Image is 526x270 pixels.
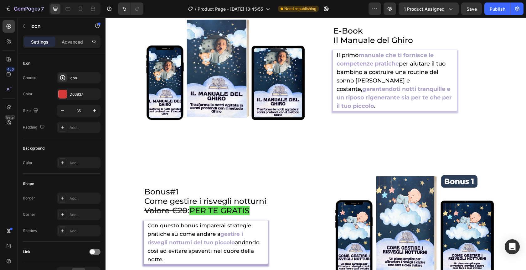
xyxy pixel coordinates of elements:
div: Undo/Redo [118,3,143,15]
span: andando così ad evitare spaventi nel cuore della notte. [42,222,154,245]
div: 450 [6,67,15,72]
div: Background [23,146,44,151]
span: Il primo [231,34,253,41]
div: Link [23,249,30,255]
h2: Bonus 1 Come gestire i risvegli notturni : [38,169,209,198]
span: Product Page - [DATE] 18:45:55 [198,6,263,12]
p: 7 [41,5,44,13]
button: Publish [484,3,511,15]
span: Save [467,6,477,12]
div: Add... [70,228,99,234]
div: Open Intercom Messenger [505,239,520,254]
button: 1 product assigned [399,3,459,15]
span: / [195,6,196,12]
div: Shadow [23,228,37,234]
div: D63837 [70,92,99,97]
button: Save [461,3,482,15]
iframe: Design area [106,18,526,270]
p: Advanced [62,39,83,45]
span: PER TE GRATIS [84,188,144,198]
div: Color [23,91,33,97]
strong: garantendoti notti tranquille e un riposo rigenerante sia per te che per il tuo piccolo [231,68,346,92]
button: 7 [3,3,47,15]
div: Add... [70,212,99,218]
div: Corner [23,212,35,217]
div: Add... [70,160,99,166]
s: Valore €20 [39,188,82,198]
span: . [269,85,270,92]
div: Padding [23,123,46,132]
div: Icon [23,61,30,66]
div: Add... [70,125,99,130]
h2: E-Book Il Manuale del Ghiro [227,8,398,28]
div: Color [23,160,33,166]
div: Add... [70,196,99,201]
div: Choose [23,75,36,81]
span: Con questo bonus imparerai strategie pratiche su come andare a [42,205,146,220]
span: Need republishing [284,6,316,12]
p: Settings [31,39,49,45]
span: # [64,169,70,179]
span: 1 product assigned [404,6,445,12]
p: Icon [30,22,84,30]
div: Icon [70,75,99,81]
div: Border [23,195,35,201]
div: Beta [5,115,15,120]
strong: manuale che ti fornisce le competenze pratiche [231,34,328,50]
div: Shape [23,181,34,187]
div: Publish [490,6,505,12]
div: Size [23,107,39,115]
